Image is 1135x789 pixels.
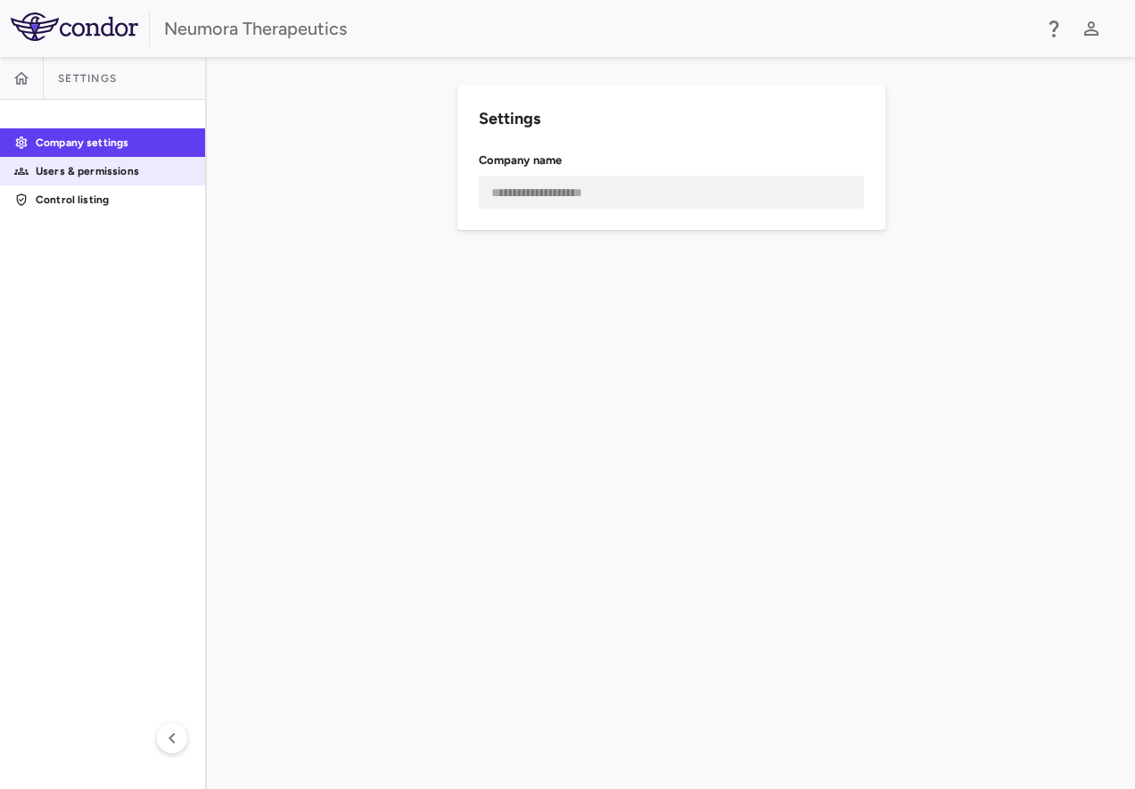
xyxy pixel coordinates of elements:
[58,71,117,86] span: Settings
[479,107,864,131] h6: Settings
[36,192,191,208] p: Control listing
[36,135,191,151] p: Company settings
[36,163,191,179] p: Users & permissions
[479,152,864,168] h6: Company name
[11,12,138,41] img: logo-full-BYUhSk78.svg
[164,15,1032,42] div: Neumora Therapeutics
